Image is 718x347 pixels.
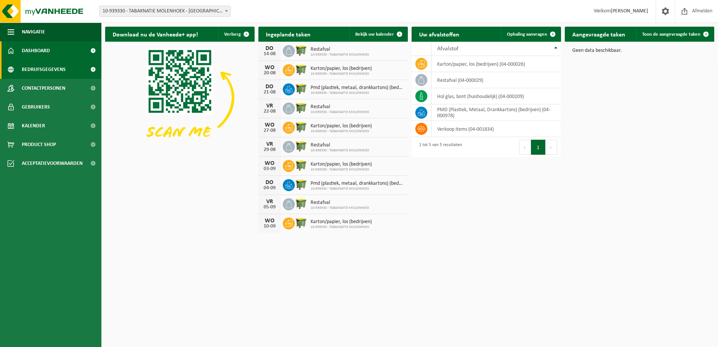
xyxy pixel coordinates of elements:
img: WB-1100-HPE-GN-50 [295,63,308,76]
strong: [PERSON_NAME] [611,8,648,14]
span: 10-939330 - TABAKNATIE MOLENHOEK [311,91,404,95]
div: WO [262,160,277,166]
span: 10-939330 - TABAKNATIE MOLENHOEK - MEERDONK [100,6,230,17]
div: WO [262,122,277,128]
span: Restafval [311,47,369,53]
div: 22-08 [262,109,277,114]
div: VR [262,103,277,109]
span: Acceptatievoorwaarden [22,154,83,173]
span: Restafval [311,200,369,206]
div: DO [262,180,277,186]
div: DO [262,45,277,51]
img: WB-1100-HPE-GN-50 [295,140,308,152]
div: WO [262,218,277,224]
span: 10-939330 - TABAKNATIE MOLENHOEK [311,187,404,191]
h2: Download nu de Vanheede+ app! [105,27,205,41]
span: Kalender [22,116,45,135]
button: Next [546,140,557,155]
span: Toon de aangevraagde taken [642,32,700,37]
span: 10-939330 - TABAKNATIE MOLENHOEK [311,129,372,134]
span: Pmd (plastiek, metaal, drankkartons) (bedrijven) [311,85,404,91]
button: Previous [519,140,531,155]
div: 20-08 [262,71,277,76]
span: 10-939330 - TABAKNATIE MOLENHOEK [311,148,369,153]
span: 10-939330 - TABAKNATIE MOLENHOEK [311,167,372,172]
span: Karton/papier, los (bedrijven) [311,161,372,167]
span: 10-939330 - TABAKNATIE MOLENHOEK [311,225,372,229]
img: WB-1100-HPE-GN-50 [295,159,308,172]
a: Ophaling aanvragen [501,27,560,42]
img: WB-1100-HPE-GN-50 [295,178,308,191]
div: 27-08 [262,128,277,133]
p: Geen data beschikbaar. [572,48,707,53]
h2: Aangevraagde taken [565,27,633,41]
span: Product Shop [22,135,56,154]
span: Gebruikers [22,98,50,116]
td: restafval (04-000029) [431,72,561,88]
img: WB-1100-HPE-GN-50 [295,101,308,114]
span: 10-939330 - TABAKNATIE MOLENHOEK [311,206,369,210]
div: VR [262,199,277,205]
div: 10-09 [262,224,277,229]
a: Bekijk uw kalender [349,27,407,42]
img: WB-1100-HPE-GN-50 [295,121,308,133]
h2: Uw afvalstoffen [412,27,467,41]
img: Download de VHEPlus App [105,42,255,154]
div: 04-09 [262,186,277,191]
span: Verberg [224,32,241,37]
div: 21-08 [262,90,277,95]
td: verkoop items (04-001834) [431,121,561,137]
img: WB-1100-HPE-GN-50 [295,197,308,210]
td: hol glas, bont (huishoudelijk) (04-000209) [431,88,561,104]
div: 1 tot 5 van 5 resultaten [415,139,462,155]
img: WB-1100-HPE-GN-50 [295,216,308,229]
span: Ophaling aanvragen [507,32,547,37]
span: Restafval [311,142,369,148]
button: 1 [531,140,546,155]
div: 05-09 [262,205,277,210]
a: Toon de aangevraagde taken [636,27,713,42]
img: WB-1100-HPE-GN-50 [295,44,308,57]
div: VR [262,141,277,147]
span: Navigatie [22,23,45,41]
button: Verberg [218,27,254,42]
img: WB-1100-HPE-GN-50 [295,82,308,95]
span: Restafval [311,104,369,110]
span: Pmd (plastiek, metaal, drankkartons) (bedrijven) [311,181,404,187]
span: Bedrijfsgegevens [22,60,66,79]
span: Karton/papier, los (bedrijven) [311,219,372,225]
span: Karton/papier, los (bedrijven) [311,123,372,129]
div: 03-09 [262,166,277,172]
span: Afvalstof [437,46,459,52]
span: 10-939330 - TABAKNATIE MOLENHOEK [311,53,369,57]
div: 14-08 [262,51,277,57]
div: WO [262,65,277,71]
span: 10-939330 - TABAKNATIE MOLENHOEK [311,110,369,115]
div: DO [262,84,277,90]
span: Dashboard [22,41,50,60]
div: 29-08 [262,147,277,152]
span: Bekijk uw kalender [355,32,394,37]
span: Karton/papier, los (bedrijven) [311,66,372,72]
td: karton/papier, los (bedrijven) (04-000026) [431,56,561,72]
h2: Ingeplande taken [258,27,318,41]
td: PMD (Plastiek, Metaal, Drankkartons) (bedrijven) (04-000978) [431,104,561,121]
span: Contactpersonen [22,79,65,98]
span: 10-939330 - TABAKNATIE MOLENHOEK [311,72,372,76]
